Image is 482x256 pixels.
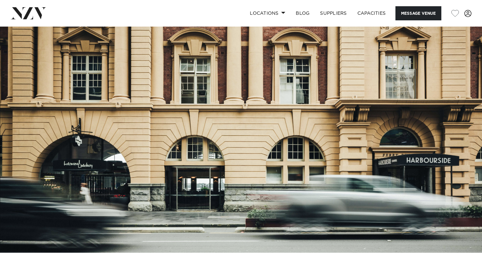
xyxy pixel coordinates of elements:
a: BLOG [291,6,315,20]
img: nzv-logo.png [10,7,46,19]
a: SUPPLIERS [315,6,352,20]
a: Capacities [352,6,391,20]
a: Locations [245,6,291,20]
button: Message Venue [395,6,441,20]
